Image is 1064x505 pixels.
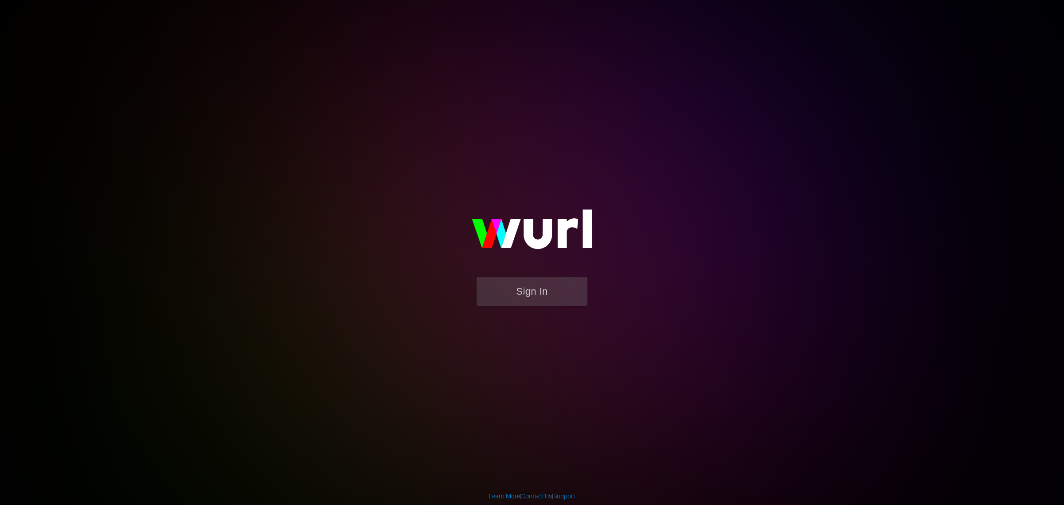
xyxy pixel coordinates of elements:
[443,190,621,276] img: wurl-logo-on-black-223613ac3d8ba8fe6dc639794a292ebdb59501304c7dfd60c99c58986ef67473.svg
[553,493,575,500] a: Support
[489,492,575,501] div: | |
[477,277,587,306] button: Sign In
[489,493,520,500] a: Learn More
[521,493,552,500] a: Contact Us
